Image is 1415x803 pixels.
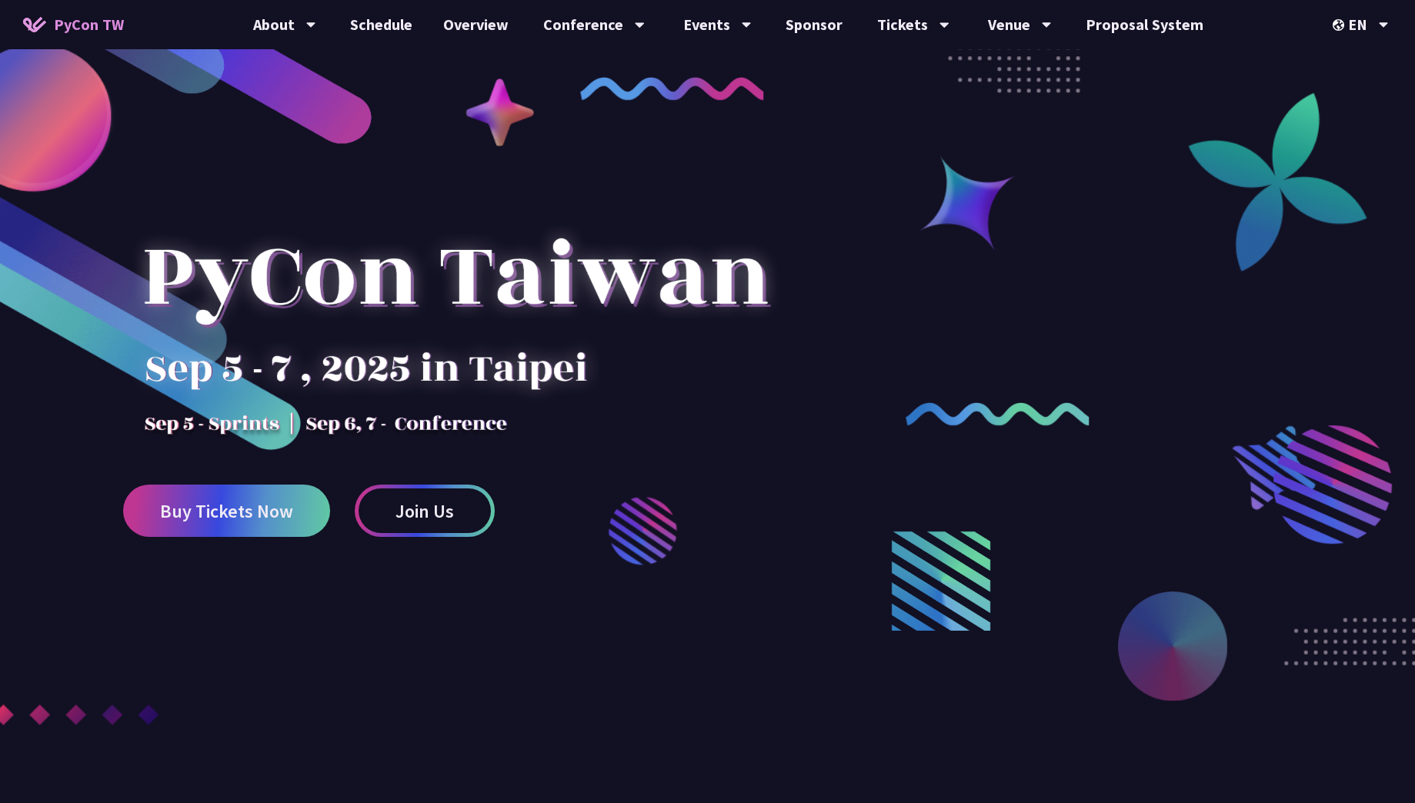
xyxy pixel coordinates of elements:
[355,485,495,537] a: Join Us
[23,17,46,32] img: Home icon of PyCon TW 2025
[8,5,139,44] a: PyCon TW
[1333,19,1348,31] img: Locale Icon
[160,501,293,521] span: Buy Tickets Now
[123,485,330,537] a: Buy Tickets Now
[906,402,1090,425] img: curly-2.e802c9f.png
[54,13,124,36] span: PyCon TW
[580,77,764,100] img: curly-1.ebdbada.png
[395,501,454,521] span: Join Us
